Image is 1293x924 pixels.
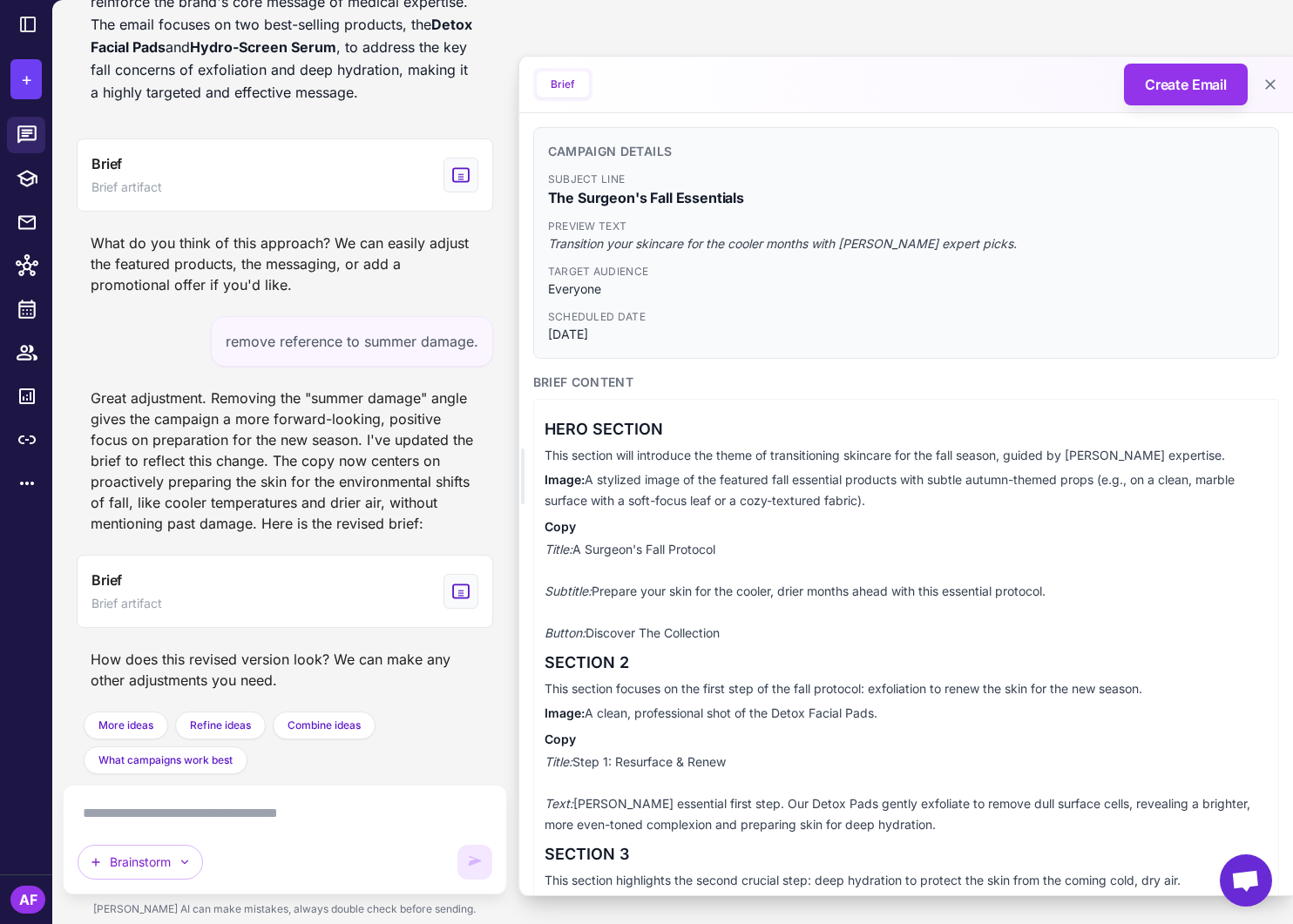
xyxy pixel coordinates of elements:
em: Button: [545,625,586,640]
span: What campaigns work best [98,752,233,768]
h3: SECTION 3 [545,842,1268,867]
span: Scheduled Date [548,309,1264,325]
span: Everyone [548,280,1264,299]
button: View generated Brief [77,555,493,628]
p: This section highlights the second crucial step: deep hydration to protect the skin from the comi... [545,870,1268,891]
button: Refine ideas [175,712,266,739]
span: Transition your skincare for the cooler months with [PERSON_NAME] expert picks. [548,234,1264,253]
p: A Surgeon's Fall Protocol Prepare your skin for the cooler, drier months ahead with this essentia... [545,539,1268,644]
span: Refine ideas [190,718,251,733]
button: Combine ideas [273,712,376,739]
p: Step 1: Resurface & Renew [PERSON_NAME] essential first step. Our Detox Pads gently exfoliate to ... [545,752,1268,835]
strong: Image: [545,705,585,720]
p: This section focuses on the first step of the fall protocol: exfoliation to renew the skin for th... [545,678,1268,699]
button: Brief [537,71,589,98]
span: The Surgeon's Fall Essentials [548,187,1264,208]
em: Subtitle: [545,583,592,598]
h3: Campaign Details [548,142,1264,161]
button: View generated Brief [77,138,493,212]
strong: Image: [545,472,585,487]
span: [DATE] [548,325,1264,344]
span: Brief [91,570,122,590]
span: Brief artifact [91,594,162,613]
div: AF [10,886,45,914]
span: Brief [91,153,122,174]
span: + [21,66,32,92]
span: Target Audience [548,264,1264,280]
div: Great adjustment. Removing the "summer damage" angle gives the campaign a more forward-looking, p... [77,381,493,541]
div: How does this revised version look? We can make any other adjustments you need. [77,642,493,698]
button: More ideas [84,712,168,739]
span: More ideas [98,718,153,733]
span: Brief artifact [91,178,162,197]
h3: HERO SECTION [545,417,1268,442]
span: Create Email [1145,74,1227,95]
button: Create Email [1124,64,1248,105]
button: Brainstorm [78,845,203,880]
span: Subject Line [548,172,1264,187]
h3: Brief Content [533,373,1279,392]
h3: SECTION 2 [545,651,1268,675]
a: Open chat [1220,854,1272,907]
div: remove reference to summer damage. [211,316,493,367]
h4: Copy [545,518,1268,536]
p: A stylized image of the featured fall essential products with subtle autumn-themed props (e.g., o... [545,469,1268,511]
strong: Hydro-Screen Serum [190,38,336,56]
button: What campaigns work best [84,746,247,774]
p: A luxurious shot of the Hydro-Screen Serum, perhaps showing its texture. [545,894,1268,915]
em: Text: [545,796,573,811]
h4: Copy [545,731,1268,748]
p: This section will introduce the theme of transitioning skincare for the fall season, guided by [P... [545,445,1268,466]
div: What do you think of this approach? We can easily adjust the featured products, the messaging, or... [77,226,493,302]
span: Preview Text [548,219,1264,234]
div: [PERSON_NAME] AI can make mistakes, always double check before sending. [63,894,507,924]
em: Title: [545,754,572,769]
em: Title: [545,542,572,556]
button: + [10,59,42,99]
p: A clean, professional shot of the Detox Facial Pads. [545,703,1268,724]
span: Combine ideas [288,718,361,733]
